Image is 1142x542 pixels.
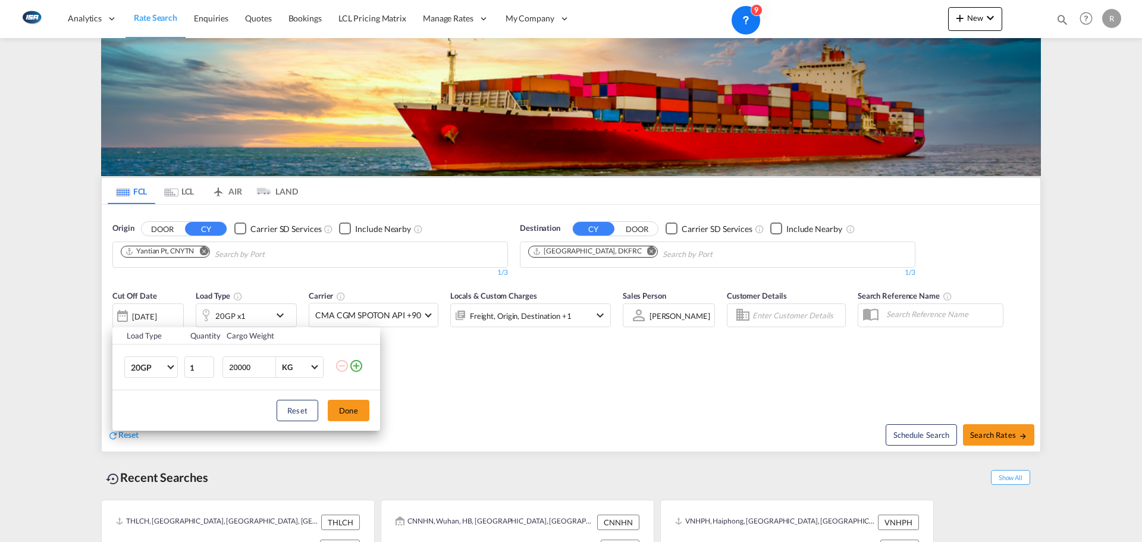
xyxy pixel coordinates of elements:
[131,362,165,374] span: 20GP
[349,359,363,373] md-icon: icon-plus-circle-outline
[335,359,349,373] md-icon: icon-minus-circle-outline
[277,400,318,421] button: Reset
[282,362,293,372] div: KG
[124,356,178,378] md-select: Choose: 20GP
[227,330,328,341] div: Cargo Weight
[228,357,275,377] input: Enter Weight
[328,400,369,421] button: Done
[112,327,183,344] th: Load Type
[184,356,214,378] input: Qty
[183,327,220,344] th: Quantity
